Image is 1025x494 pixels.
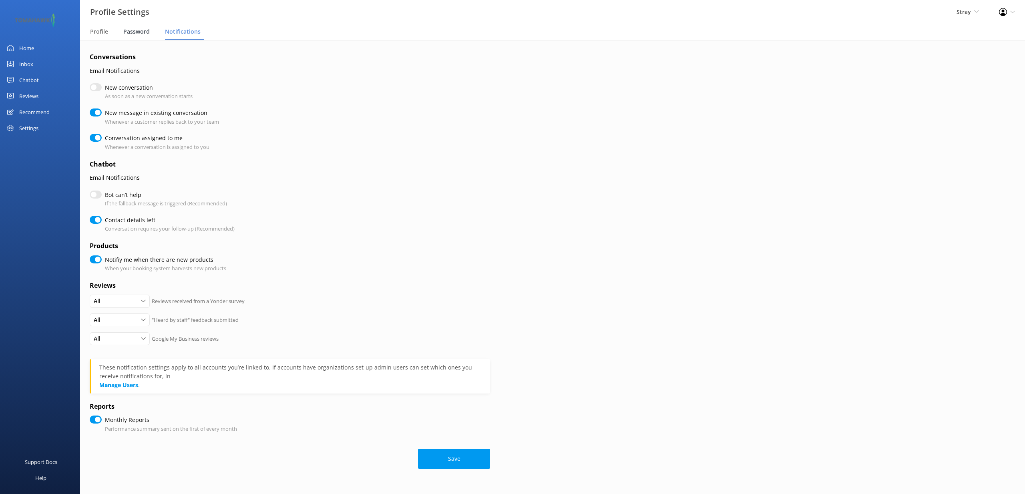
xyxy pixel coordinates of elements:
[94,297,105,305] span: All
[19,40,34,56] div: Home
[105,264,226,273] p: When your booking system harvests new products
[99,381,138,389] a: Manage Users
[90,159,490,170] h4: Chatbot
[152,297,245,305] p: Reviews received from a Yonder survey
[105,425,237,433] p: Performance summary sent on the first of every month
[94,315,105,324] span: All
[90,66,490,75] p: Email Notifications
[19,104,50,120] div: Recommend
[90,173,490,182] p: Email Notifications
[152,335,219,343] p: Google My Business reviews
[90,402,490,412] h4: Reports
[152,316,239,324] p: "Heard by staff" feedback submitted
[105,143,209,151] p: Whenever a conversation is assigned to you
[123,28,150,36] span: Password
[99,363,482,390] div: .
[165,28,201,36] span: Notifications
[105,416,233,424] label: Monthly Reports
[90,241,490,251] h4: Products
[105,134,205,143] label: Conversation assigned to me
[35,470,46,486] div: Help
[105,118,219,126] p: Whenever a customer replies back to your team
[105,216,231,225] label: Contact details left
[99,363,482,381] div: These notification settings apply to all accounts you’re linked to. If accounts have organization...
[105,255,222,264] label: Notifiy me when there are new products
[19,120,38,136] div: Settings
[90,28,108,36] span: Profile
[90,6,149,18] h3: Profile Settings
[105,199,227,208] p: If the fallback message is triggered (Recommended)
[25,454,57,470] div: Support Docs
[105,92,193,100] p: As soon as a new conversation starts
[105,83,189,92] label: New conversation
[12,14,58,27] img: 2-1647550015.png
[90,52,490,62] h4: Conversations
[90,281,490,291] h4: Reviews
[105,191,223,199] label: Bot can’t help
[19,88,38,104] div: Reviews
[19,56,33,72] div: Inbox
[94,334,105,343] span: All
[957,8,971,16] span: Stray
[105,108,215,117] label: New message in existing conversation
[19,72,39,88] div: Chatbot
[418,449,490,469] button: Save
[105,225,235,233] p: Conversation requires your follow-up (Recommended)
